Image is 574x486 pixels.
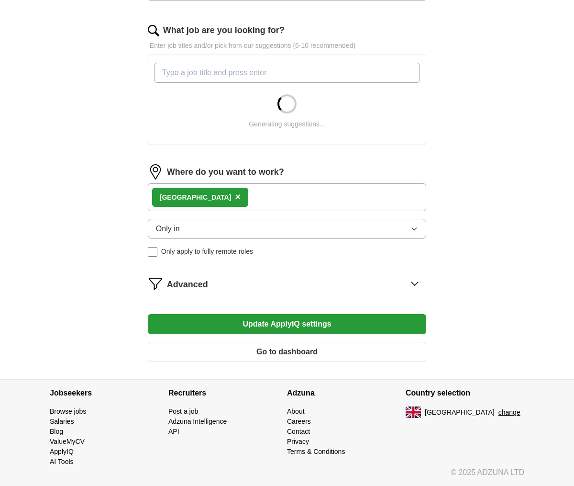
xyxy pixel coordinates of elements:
button: Update ApplyIQ settings [148,314,426,334]
a: Terms & Conditions [287,448,345,455]
input: Type a job title and press enter [154,63,420,83]
a: Careers [287,418,311,425]
h4: Country selection [406,380,524,407]
img: UK flag [406,407,421,418]
div: © 2025 ADZUNA LTD [42,467,532,486]
img: location.png [148,164,163,180]
a: Contact [287,428,310,435]
span: [GEOGRAPHIC_DATA] [425,407,495,418]
span: Only apply to fully remote roles [161,247,253,257]
span: Only in [156,223,180,235]
button: change [498,407,520,418]
a: ApplyIQ [50,448,74,455]
p: Enter job titles and/or pick from our suggestions (6-10 recommended) [148,41,426,51]
label: Where do you want to work? [167,166,284,179]
img: search.png [148,25,159,36]
a: API [168,428,179,435]
a: Browse jobs [50,407,86,415]
button: × [235,190,241,204]
a: Adzuna Intelligence [168,418,227,425]
input: Only apply to fully remote roles [148,247,157,257]
a: Blog [50,428,63,435]
a: ValueMyCV [50,438,85,445]
img: filter [148,276,163,291]
a: About [287,407,305,415]
a: Privacy [287,438,309,445]
span: × [235,192,241,202]
a: AI Tools [50,458,74,465]
a: Post a job [168,407,198,415]
div: Generating suggestions... [249,119,325,129]
button: Only in [148,219,426,239]
label: What job are you looking for? [163,24,285,37]
a: Salaries [50,418,74,425]
div: [GEOGRAPHIC_DATA] [160,192,232,203]
button: Go to dashboard [148,342,426,362]
span: Advanced [167,278,208,291]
